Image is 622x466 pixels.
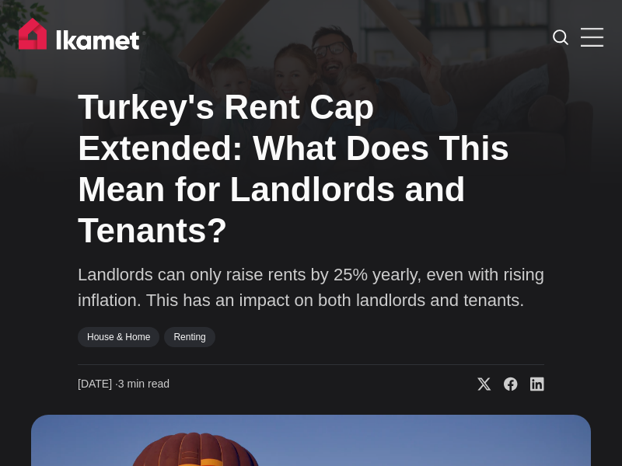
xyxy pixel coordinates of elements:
[164,327,215,347] a: Renting
[19,18,146,57] img: Ikamet home
[78,377,118,390] span: [DATE] ∙
[78,377,169,392] time: 3 min read
[78,87,544,251] h1: Turkey's Rent Cap Extended: What Does This Mean for Landlords and Tenants?
[518,377,544,392] a: Share on Linkedin
[491,377,518,392] a: Share on Facebook
[78,262,544,313] p: Landlords can only raise rents by 25% yearly, even with rising inflation. This has an impact on b...
[465,377,491,392] a: Share on X
[78,327,159,347] a: House & Home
